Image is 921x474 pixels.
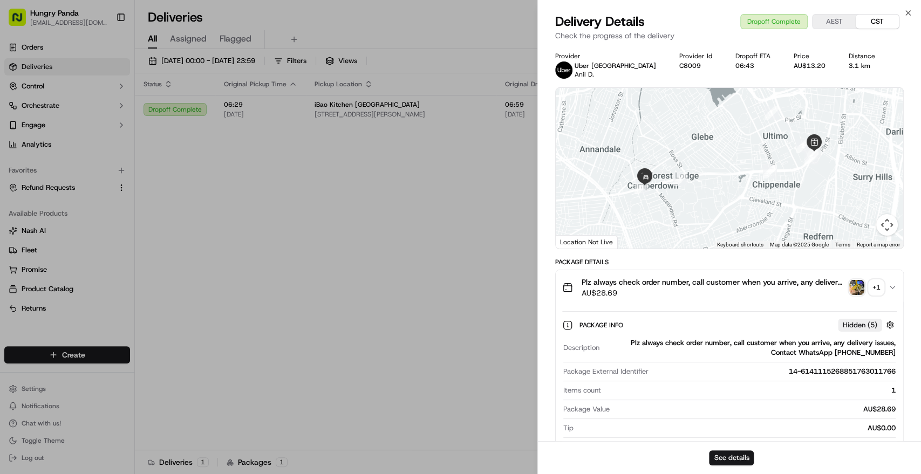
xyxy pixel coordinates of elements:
div: AU$28.69 [614,404,896,414]
div: 14-6141115268851763011766 [653,367,896,376]
div: 💻 [91,242,100,251]
button: photo_proof_of_pickup image+1 [849,280,884,295]
div: Start new chat [49,103,177,114]
span: 9月17日 [42,167,67,176]
img: photo_proof_of_pickup image [849,280,864,295]
span: Anil D. [575,70,594,79]
button: Hidden (5) [838,318,897,332]
span: • [90,196,93,205]
div: 8 [635,180,649,194]
div: AU$13.20 [793,61,831,70]
div: AU$0.00 [578,423,896,433]
span: Tip [563,423,574,433]
span: Map data ©2025 Google [770,242,829,248]
div: 1 [605,386,896,395]
span: Hidden ( 5 ) [843,320,877,330]
div: Provider [555,52,662,60]
span: Knowledge Base [22,241,83,252]
span: Description [563,343,599,353]
div: 1 [765,106,779,120]
img: 1736555255976-a54dd68f-1ca7-489b-9aae-adbdc363a1c4 [11,103,30,122]
div: We're available if you need us! [49,114,148,122]
span: API Documentation [102,241,173,252]
a: Powered byPylon [76,267,131,276]
span: [PERSON_NAME] [33,196,87,205]
div: + 1 [869,280,884,295]
button: Plz always check order number, call customer when you arrive, any delivery issues, Contact WhatsA... [556,270,903,305]
div: 5 [804,150,818,164]
span: Plz always check order number, call customer when you arrive, any delivery issues, Contact WhatsA... [582,277,845,287]
img: 1727276513143-84d647e1-66c0-4f92-a045-3c9f9f5dfd92 [23,103,42,122]
a: 📗Knowledge Base [6,237,87,256]
span: • [36,167,39,176]
input: Got a question? Start typing here... [28,70,194,81]
button: Keyboard shortcuts [717,241,763,249]
div: Location Not Live [556,235,618,249]
button: Start new chat [183,106,196,119]
span: AU$28.69 [582,287,845,298]
div: 3.1 km [848,61,881,70]
img: Google [558,235,594,249]
p: Welcome 👋 [11,43,196,60]
div: Provider Id [679,52,718,60]
img: 1736555255976-a54dd68f-1ca7-489b-9aae-adbdc363a1c4 [22,197,30,205]
div: Dropoff ETA [735,52,776,60]
button: See details [709,450,754,465]
div: Distance [848,52,881,60]
p: Uber [GEOGRAPHIC_DATA] [575,61,656,70]
div: 2 [796,139,810,153]
a: Terms (opens in new tab) [835,242,850,248]
div: Price [793,52,831,60]
div: Past conversations [11,140,72,149]
span: 8月27日 [95,196,121,205]
div: 06:43 [735,61,776,70]
div: 6 [763,164,777,178]
div: Plz always check order number, call customer when you arrive, any delivery issues, Contact WhatsA... [604,338,896,358]
div: 7 [673,172,687,186]
img: Asif Zaman Khan [11,186,28,203]
span: Package Info [579,321,625,329]
button: Map camera controls [876,214,898,236]
a: Report a map error [857,242,900,248]
div: Package Details [555,258,904,266]
a: Open this area in Google Maps (opens a new window) [558,235,594,249]
div: Plz always check order number, call customer when you arrive, any delivery issues, Contact WhatsA... [556,305,903,471]
span: Pylon [107,267,131,276]
button: AEST [813,15,856,29]
a: 💻API Documentation [87,237,178,256]
span: Package Value [563,404,610,414]
p: Check the progress of the delivery [555,30,904,41]
img: Nash [11,11,32,32]
span: Items count [563,386,601,395]
span: Package External Identifier [563,367,649,376]
button: C8009 [679,61,701,70]
button: See all [167,138,196,151]
div: 📗 [11,242,19,251]
img: uber-new-logo.jpeg [555,61,572,79]
button: CST [856,15,899,29]
span: Delivery Details [555,13,645,30]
